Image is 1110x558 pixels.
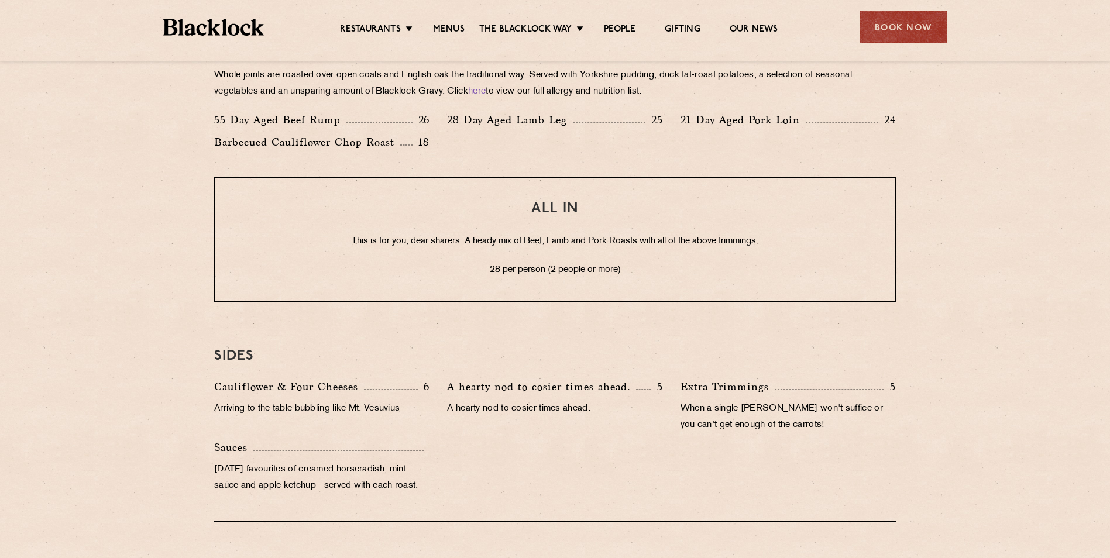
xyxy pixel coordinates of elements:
[665,24,700,37] a: Gifting
[214,349,896,364] h3: SIDES
[878,112,896,128] p: 24
[239,263,871,278] p: 28 per person (2 people or more)
[645,112,663,128] p: 25
[447,378,636,395] p: A hearty nod to cosier times ahead.
[468,87,486,96] a: here
[884,379,896,394] p: 5
[214,401,429,417] p: Arriving to the table bubbling like Mt. Vesuvius
[681,112,806,128] p: 21 Day Aged Pork Loin
[214,378,364,395] p: Cauliflower & Four Cheeses
[730,24,778,37] a: Our News
[413,135,430,150] p: 18
[651,379,663,394] p: 5
[681,378,775,395] p: Extra Trimmings
[447,401,662,417] p: A hearty nod to cosier times ahead.
[214,134,400,150] p: Barbecued Cauliflower Chop Roast
[860,11,947,43] div: Book Now
[239,234,871,249] p: This is for you, dear sharers. A heady mix of Beef, Lamb and Pork Roasts with all of the above tr...
[239,201,871,216] h3: ALL IN
[163,19,264,36] img: BL_Textured_Logo-footer-cropped.svg
[340,24,401,37] a: Restaurants
[214,461,429,494] p: [DATE] favourites of creamed horseradish, mint sauce and apple ketchup - served with each roast.
[214,112,346,128] p: 55 Day Aged Beef Rump
[433,24,465,37] a: Menus
[479,24,572,37] a: The Blacklock Way
[604,24,635,37] a: People
[214,439,253,456] p: Sauces
[681,401,896,433] p: When a single [PERSON_NAME] won't suffice or you can't get enough of the carrots!
[418,379,429,394] p: 6
[413,112,430,128] p: 26
[214,67,896,100] p: Whole joints are roasted over open coals and English oak the traditional way. Served with Yorkshi...
[447,112,573,128] p: 28 Day Aged Lamb Leg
